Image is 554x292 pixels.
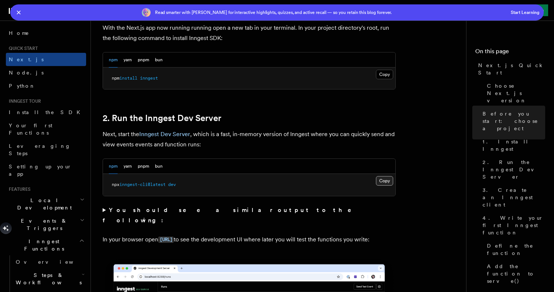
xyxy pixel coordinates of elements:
[168,182,176,187] span: dev
[103,129,396,150] p: Next, start the , which is a fast, in-memory version of Inngest where you can quickly send and vi...
[478,62,545,76] span: Next.js Quick Start
[6,217,80,232] span: Events & Triggers
[50,2,119,21] a: Documentation
[140,76,158,81] span: inngest
[112,182,119,187] span: npx
[6,186,30,192] span: Features
[103,234,396,245] p: In your browser open to see the development UI where later you will test the functions you write:
[9,70,44,76] span: Node.js
[109,52,118,67] button: npm
[139,131,190,138] a: Inngest Dev Server
[6,26,86,40] a: Home
[480,183,545,211] a: 3. Create an Inngest client
[487,242,545,257] span: Define the function
[9,83,36,89] span: Python
[480,135,545,156] a: 1. Install Inngest
[119,76,137,81] span: install
[6,98,41,104] span: Inngest tour
[123,159,132,174] button: yarn
[9,123,52,136] span: Your first Functions
[138,159,149,174] button: pnpm
[155,52,163,67] button: bun
[6,197,80,211] span: Local Development
[16,259,91,265] span: Overview
[6,106,86,119] a: Install the SDK
[6,139,86,160] a: Leveraging Steps
[6,45,38,51] span: Quick start
[480,107,545,135] a: Before you start: choose a project
[6,194,86,214] button: Local Development
[13,255,86,269] a: Overview
[138,52,149,67] button: pnpm
[376,70,393,79] button: Copy
[158,236,174,243] a: [URL]
[103,207,362,224] strong: You should see a similar output to the following:
[123,52,132,67] button: yarn
[6,53,86,66] a: Next.js
[480,156,545,183] a: 2. Run the Inngest Dev Server
[158,237,174,243] code: [URL]
[487,82,545,104] span: Choose Next.js version
[9,29,29,37] span: Home
[484,239,545,260] a: Define the function
[484,260,545,288] a: Add the function to serve()
[119,182,166,187] span: inngest-cli@latest
[9,56,44,62] span: Next.js
[475,47,545,59] h4: On this page
[487,263,545,285] span: Add the function to serve()
[511,10,539,15] button: Start Learning
[6,235,86,255] button: Inngest Functions
[155,159,163,174] button: bun
[167,2,215,20] a: AgentKit
[6,160,86,180] a: Setting up your app
[142,8,151,17] img: YGKJsZeRdmH4EmuOOApbyC3zOHFStLlTbnyyk1FCUfVORbAgR49nQWDn9psExeqYkxBImZOoP39rgtQAAA==
[13,271,82,286] span: Steps & Workflows
[155,10,392,15] span: Read smarter with [PERSON_NAME] for interactive highlights, quizzes, and active recall — so you r...
[112,76,119,81] span: npm
[483,214,545,236] span: 4. Write your first Inngest function
[9,109,85,115] span: Install the SDK
[484,79,545,107] a: Choose Next.js version
[483,158,545,180] span: 2. Run the Inngest Dev Server
[480,211,545,239] a: 4. Write your first Inngest function
[103,113,221,123] a: 2. Run the Inngest Dev Server
[483,110,545,132] span: Before you start: choose a project
[6,214,86,235] button: Events & Triggers
[109,159,118,174] button: npm
[103,23,396,43] p: With the Next.js app now running running open a new tab in your terminal. In your project directo...
[6,79,86,92] a: Python
[6,119,86,139] a: Your first Functions
[475,59,545,79] a: Next.js Quick Start
[9,164,72,177] span: Setting up your app
[119,2,167,20] a: Examples
[376,176,393,186] button: Copy
[483,138,545,153] span: 1. Install Inngest
[103,205,396,226] summary: You should see a similar output to the following:
[9,143,71,156] span: Leveraging Steps
[6,238,79,252] span: Inngest Functions
[483,186,545,208] span: 3. Create an Inngest client
[6,66,86,79] a: Node.js
[13,269,86,289] button: Steps & Workflows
